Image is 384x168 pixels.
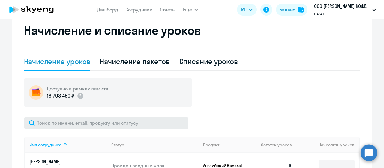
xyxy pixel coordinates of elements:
button: Балансbalance [276,4,307,16]
span: Ещё [183,6,192,13]
div: Начисление уроков [24,57,90,66]
div: Начисление пакетов [100,57,169,66]
h2: Начисление и списание уроков [24,23,360,38]
p: ООО [PERSON_NAME] КОФЕ, пост [314,2,370,17]
button: RU [237,4,257,16]
img: balance [298,7,304,13]
span: Остаток уроков [261,142,292,148]
h5: Доступно в рамках лимита [47,85,108,92]
div: Имя сотрудника [29,142,61,148]
p: [PERSON_NAME] [29,158,97,165]
a: Отчеты [160,7,176,13]
div: Баланс [280,6,295,13]
div: Продукт [203,142,219,148]
a: Сотрудники [125,7,153,13]
button: Ещё [183,4,198,16]
div: Остаток уроков [261,142,298,148]
div: Продукт [203,142,256,148]
div: Статус [111,142,198,148]
button: ООО [PERSON_NAME] КОФЕ, пост [311,2,379,17]
div: Статус [111,142,124,148]
input: Поиск по имени, email, продукту или статусу [24,117,188,129]
p: 18 703 450 ₽ [47,92,74,100]
div: Списание уроков [179,57,238,66]
img: wallet-circle.png [29,85,43,100]
span: RU [241,6,247,13]
th: Начислить уроков [298,137,359,153]
a: Дашборд [97,7,118,13]
div: Имя сотрудника [29,142,106,148]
